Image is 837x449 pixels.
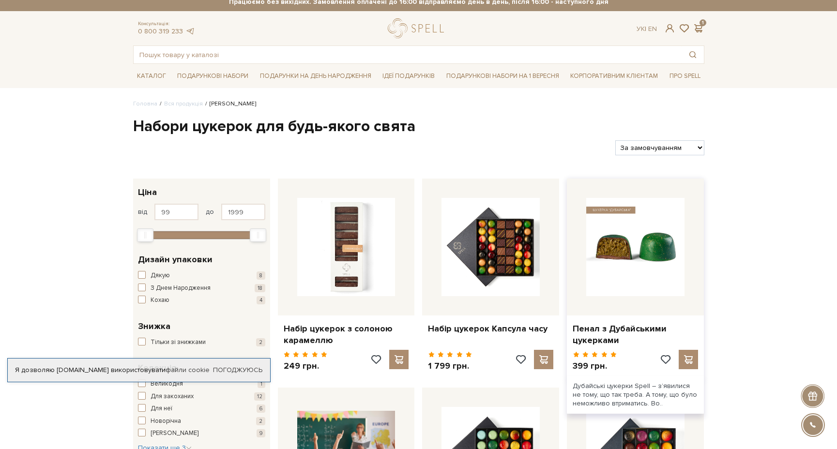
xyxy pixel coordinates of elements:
button: Тільки зі знижками 2 [138,338,265,347]
button: Для закоханих 12 [138,392,265,402]
button: Кохаю 4 [138,296,265,305]
p: 1 799 грн. [428,360,472,372]
div: Min [137,228,153,242]
a: 0 800 319 233 [138,27,183,35]
div: Я дозволяю [DOMAIN_NAME] використовувати [8,366,270,374]
span: 8 [257,271,265,280]
a: Пенал з Дубайськими цукерками [573,323,698,346]
button: [PERSON_NAME] 9 [138,429,265,438]
span: 4 [257,296,265,304]
a: telegram [185,27,195,35]
span: Кохаю [151,296,169,305]
img: Пенал з Дубайськими цукерками [586,198,685,296]
span: Для неї [151,404,172,414]
a: Про Spell [666,69,704,84]
input: Ціна [154,204,198,220]
span: 12 [254,392,265,401]
span: 2 [256,417,265,425]
span: З Днем Народження [151,284,211,293]
span: Великодня [151,379,183,389]
span: 6 [257,404,265,413]
input: Пошук товару у каталозі [134,46,682,63]
a: En [648,25,657,33]
span: 9 [257,429,265,437]
a: Корпоративним клієнтам [566,68,662,84]
span: | [645,25,646,33]
a: Вся продукція [164,100,203,107]
button: Пошук товару у каталозі [682,46,704,63]
li: [PERSON_NAME] [203,100,256,108]
span: Тільки зі знижками [151,338,206,347]
p: 249 грн. [284,360,328,372]
button: Новорічна 2 [138,417,265,426]
a: Подарунки на День народження [256,69,375,84]
a: Каталог [133,69,170,84]
a: Ідеї подарунків [379,69,439,84]
span: від [138,208,147,216]
a: Погоджуюсь [213,366,262,374]
a: Подарункові набори на 1 Вересня [442,68,563,84]
button: З Днем Народження 18 [138,284,265,293]
button: Великодня 1 [138,379,265,389]
span: 2 [256,338,265,346]
button: Дякую 8 [138,271,265,281]
span: Консультація: [138,21,195,27]
span: Ціна [138,186,157,199]
div: Дубайські цукерки Spell – з’явилися не тому, що так треба. А тому, що було неможливо втриматись. ... [567,376,704,414]
a: файли cookie [166,366,210,374]
div: Max [250,228,266,242]
span: Для закоханих [151,392,194,402]
span: [PERSON_NAME] [151,429,198,438]
a: Набір цукерок Капсула часу [428,323,553,334]
input: Ціна [221,204,265,220]
span: Новорічна [151,417,181,426]
button: Для неї 6 [138,404,265,414]
span: Дизайн упаковки [138,253,213,266]
span: 18 [255,284,265,292]
div: Ук [637,25,657,33]
span: Дякую [151,271,170,281]
span: 1 [258,380,265,388]
a: logo [388,18,448,38]
span: до [206,208,214,216]
a: Набір цукерок з солоною карамеллю [284,323,409,346]
h1: Набори цукерок для будь-якого свята [133,117,704,137]
a: Подарункові набори [173,69,252,84]
span: Знижка [138,320,170,333]
p: 399 грн. [573,360,617,372]
a: Головна [133,100,157,107]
